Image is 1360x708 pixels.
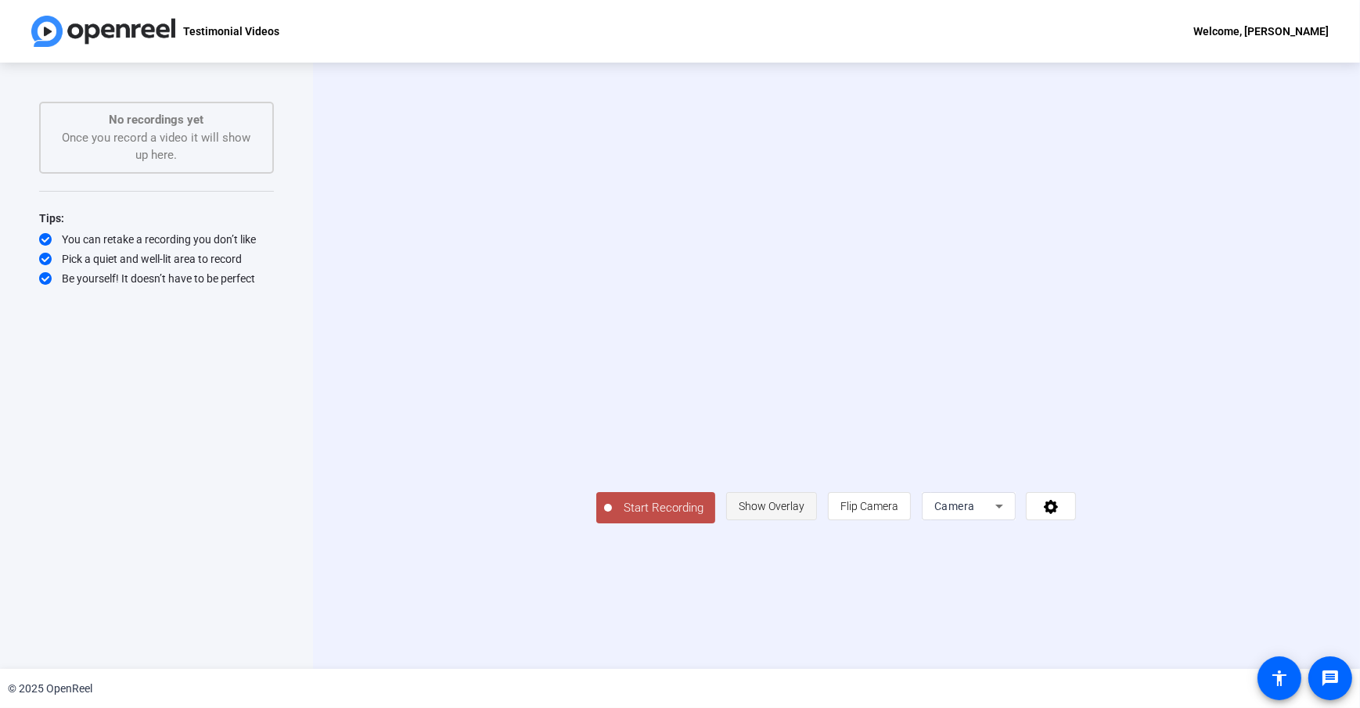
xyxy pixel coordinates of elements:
button: Start Recording [596,492,715,523]
div: Tips: [39,209,274,228]
div: Be yourself! It doesn’t have to be perfect [39,271,274,286]
button: Flip Camera [828,492,911,520]
span: Show Overlay [739,500,804,512]
img: OpenReel logo [31,16,175,47]
span: Start Recording [612,499,715,517]
div: Welcome, [PERSON_NAME] [1193,22,1329,41]
div: Once you record a video it will show up here. [56,111,257,164]
mat-icon: message [1321,669,1340,688]
button: Show Overlay [726,492,817,520]
span: Flip Camera [840,500,898,512]
p: Testimonial Videos [183,22,279,41]
p: No recordings yet [56,111,257,129]
div: Pick a quiet and well-lit area to record [39,251,274,267]
div: © 2025 OpenReel [8,681,92,697]
span: Camera [934,500,975,512]
div: You can retake a recording you don’t like [39,232,274,247]
mat-icon: accessibility [1270,669,1289,688]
